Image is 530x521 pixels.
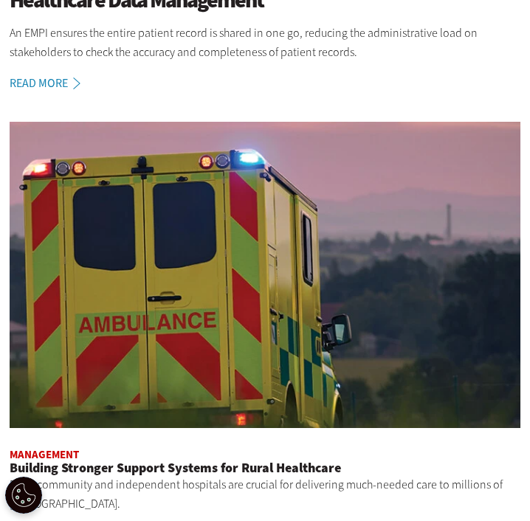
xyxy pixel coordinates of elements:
a: ambulance driving down country road at sunset [10,122,520,430]
a: Read More [10,77,97,89]
a: Building Stronger Support Systems for Rural Healthcare [10,459,341,477]
p: Rural community and independent hospitals are crucial for delivering much-needed care to millions... [10,475,520,513]
div: Cookie Settings [5,477,42,514]
button: Open Preferences [5,477,42,514]
a: Management [10,447,79,462]
img: ambulance driving down country road at sunset [10,122,520,428]
p: An EMPI ensures the entire patient record is shared in one go, reducing the administrative load o... [10,24,520,61]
